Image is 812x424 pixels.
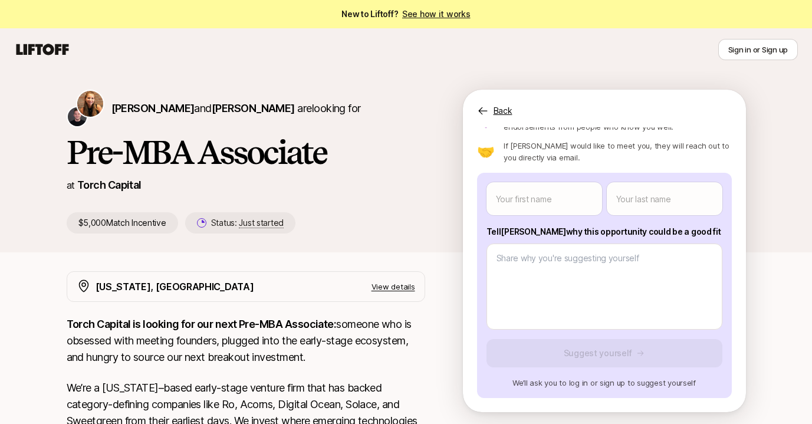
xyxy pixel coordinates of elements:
button: Sign in or Sign up [718,39,798,60]
span: Just started [239,218,284,228]
span: [PERSON_NAME] [111,102,195,114]
p: If [PERSON_NAME] would like to meet you, they will reach out to you directly via email. [504,140,731,163]
p: Status: [211,216,284,230]
p: 🤝 [477,144,495,159]
strong: Torch Capital is looking for our next Pre-MBA Associate: [67,318,337,330]
p: View details [372,281,415,292]
a: See how it works [402,9,471,19]
span: New to Liftoff? [341,7,470,21]
p: Tell [PERSON_NAME] why this opportunity could be a good fit [486,225,722,239]
span: and [194,102,294,114]
p: $5,000 Match Incentive [67,212,178,234]
p: We’ll ask you to log in or sign up to suggest yourself [486,377,722,389]
p: are looking for [111,100,361,117]
p: someone who is obsessed with meeting founders, plugged into the early-stage ecosystem, and hungry... [67,316,425,366]
p: at [67,178,75,193]
img: Christopher Harper [68,107,87,126]
p: Back [494,104,512,118]
a: Torch Capital [77,179,142,191]
p: [US_STATE], [GEOGRAPHIC_DATA] [96,279,254,294]
p: 💜 [477,114,495,128]
img: Katie Reiner [77,91,103,117]
h1: Pre-MBA Associate [67,134,425,170]
span: [PERSON_NAME] [212,102,295,114]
